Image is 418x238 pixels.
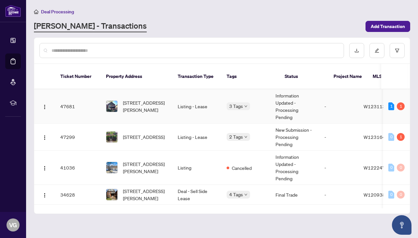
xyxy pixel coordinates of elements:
[371,21,405,32] span: Add Transaction
[34,9,38,14] span: home
[101,64,172,89] th: Property Address
[41,9,74,15] span: Deal Processing
[279,64,328,89] th: Status
[270,124,319,151] td: New Submission - Processing Pending
[55,124,101,151] td: 47299
[397,164,405,171] div: 0
[319,151,358,185] td: -
[270,89,319,124] td: Information Updated - Processing Pending
[123,160,167,175] span: [STREET_ADDRESS][PERSON_NAME]
[229,191,243,198] span: 4 Tags
[270,151,319,185] td: Information Updated - Processing Pending
[375,48,379,53] span: edit
[364,103,391,109] span: W12311365
[367,64,407,89] th: MLS #
[55,89,101,124] td: 47681
[39,189,50,200] button: Logo
[221,64,279,89] th: Tags
[42,104,47,110] img: Logo
[5,5,21,17] img: logo
[364,134,391,140] span: W12316403
[319,89,358,124] td: -
[397,102,405,110] div: 1
[244,105,247,108] span: down
[172,151,221,185] td: Listing
[34,21,147,32] a: [PERSON_NAME] - Transactions
[42,166,47,171] img: Logo
[328,64,367,89] th: Project Name
[123,99,167,113] span: [STREET_ADDRESS][PERSON_NAME]
[270,185,319,205] td: Final Trade
[364,165,391,171] span: W12224718
[42,135,47,140] img: Logo
[55,64,101,89] th: Ticket Number
[395,48,399,53] span: filter
[397,191,405,199] div: 0
[388,164,394,171] div: 0
[319,124,358,151] td: -
[39,101,50,112] button: Logo
[39,162,50,173] button: Logo
[42,193,47,198] img: Logo
[388,133,394,141] div: 0
[172,124,221,151] td: Listing - Lease
[55,185,101,205] td: 34628
[172,64,221,89] th: Transaction Type
[106,189,117,200] img: thumbnail-img
[366,21,410,32] button: Add Transaction
[55,151,101,185] td: 41036
[229,102,243,110] span: 3 Tags
[369,43,384,58] button: edit
[123,133,165,141] span: [STREET_ADDRESS]
[244,135,247,139] span: down
[232,164,252,171] span: Cancelled
[106,162,117,173] img: thumbnail-img
[172,185,221,205] td: Deal - Sell Side Lease
[9,220,17,230] span: VG
[390,43,405,58] button: filter
[244,193,247,196] span: down
[364,192,391,198] span: W12093886
[397,133,405,141] div: 1
[388,102,394,110] div: 1
[388,191,394,199] div: 0
[39,132,50,142] button: Logo
[123,187,167,202] span: [STREET_ADDRESS][PERSON_NAME]
[349,43,364,58] button: download
[172,89,221,124] td: Listing - Lease
[106,131,117,142] img: thumbnail-img
[319,185,358,205] td: -
[354,48,359,53] span: download
[392,215,411,235] button: Open asap
[229,133,243,141] span: 2 Tags
[106,101,117,112] img: thumbnail-img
